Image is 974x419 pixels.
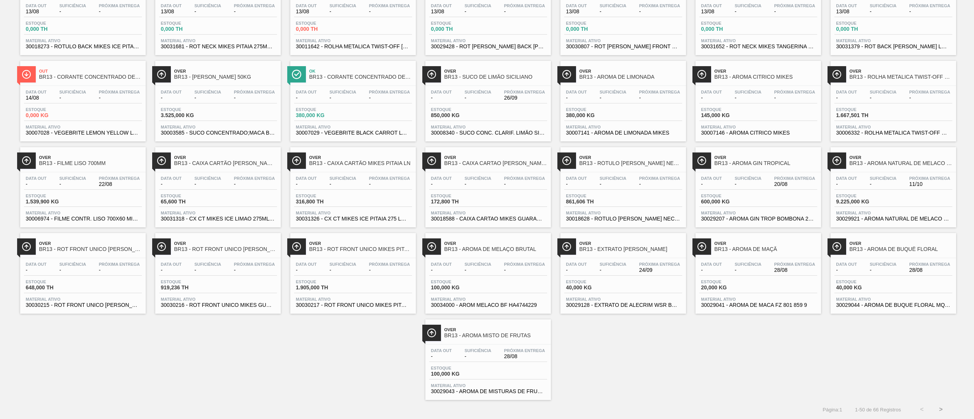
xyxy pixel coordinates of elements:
span: Over [715,69,817,73]
span: 145,000 KG [701,113,754,118]
span: 30006974 - FILME CONTR. LISO 700X60 MICRAS [26,216,140,222]
span: - [639,181,680,187]
span: Suficiência [870,176,896,181]
img: Ícone [22,156,31,165]
span: Próxima Entrega [99,176,140,181]
img: Ícone [292,242,301,251]
span: Data out [701,3,722,8]
img: Ícone [22,242,31,251]
span: Próxima Entrega [639,90,680,94]
span: 22/08 [99,181,140,187]
span: - [639,95,680,101]
span: Material ativo [701,125,815,129]
span: - [774,95,815,101]
span: - [431,95,452,101]
a: ÍconeOverBR13 - ROT FRONT UNICO [PERSON_NAME] LNData out-Suficiência-Próxima Entrega-Estoque648,0... [14,227,150,314]
span: 30007141 - AROMA DE LIMONADA MIKES [566,130,680,136]
span: 380,000 KG [566,113,619,118]
span: Estoque [566,21,619,25]
span: 13/08 [161,9,182,14]
span: Suficiência [329,176,356,181]
span: - [296,95,317,101]
img: Ícone [427,156,436,165]
span: Estoque [26,194,79,198]
span: 1.667,501 TH [836,113,890,118]
span: Data out [701,176,722,181]
span: Suficiência [870,3,896,8]
span: BR13 - ROT FRONT UNICO MIKES PITAIA LN [309,246,412,252]
span: Data out [296,3,317,8]
span: 13/08 [836,9,857,14]
span: - [836,181,857,187]
span: Material ativo [836,211,950,215]
span: - [329,181,356,187]
span: 0,000 TH [431,26,484,32]
span: Material ativo [161,125,275,129]
span: 14/08 [26,95,47,101]
span: Estoque [431,21,484,25]
span: Over [715,155,817,160]
span: Over [579,69,682,73]
span: Próxima Entrega [369,3,410,8]
span: BR13 - RÓTULO BOPP NECK MIKES GUARANA [579,160,682,166]
span: Data out [26,176,47,181]
span: Data out [566,3,587,8]
span: BR13 - EXTRATO DE ALECRIM [579,246,682,252]
span: Material ativo [26,211,140,215]
img: Ícone [157,70,166,79]
span: BR13 - CORANTE CONCENTRADO DE CENOURA ROXA [309,74,412,80]
span: 30029207 - AROMA GIN TROP BOMBONA 25KG [701,216,815,222]
span: Material ativo [296,211,410,215]
span: BR13 - SUCO DE MAÇÃ 50KG [174,74,277,80]
span: - [194,181,221,187]
span: 30008340 - SUCO CONC. CLARIF. LIMÃO SICILIANO [431,130,545,136]
span: Próxima Entrega [234,90,275,94]
img: Ícone [832,156,842,165]
a: ÍconeOutBR13 - CORANTE CONCENTRADO DE CÁRTAMOData out14/08Suficiência-Próxima Entrega-Estoque0,00... [14,55,150,141]
img: Ícone [697,156,707,165]
span: 3.525,000 KG [161,113,214,118]
span: - [99,95,140,101]
span: Data out [566,176,587,181]
span: Estoque [161,107,214,112]
img: Ícone [697,70,707,79]
span: Suficiência [735,3,761,8]
span: 30029921 - AROMA NATURAL DE MELACO GT [836,216,950,222]
a: ÍconeOkBR13 - CORANTE CONCENTRADO DE CENOURA ROXAData out-Suficiência-Próxima Entrega-Estoque380,... [285,55,420,141]
span: BR13 - ROT FRONT UNICO MIKES GUARANA LN [174,246,277,252]
span: - [909,95,950,101]
span: BR13 - CAIXA CARTÃO MIKES LEMONADE 275ML LN C/6 [174,160,277,166]
span: - [600,9,626,14]
span: Over [850,241,952,246]
span: 11/10 [909,181,950,187]
span: Material ativo [566,38,680,43]
span: Material ativo [701,38,815,43]
span: Data out [431,176,452,181]
span: 13/08 [701,9,722,14]
span: 380,000 KG [296,113,349,118]
span: 13/08 [566,9,587,14]
span: BR13 - AROMA NATURAL DE MELACO GT [850,160,952,166]
span: 600,000 KG [701,199,754,205]
span: Estoque [836,194,890,198]
span: Material ativo [836,38,950,43]
a: ÍconeOverBR13 - AROMA DE LIMONADAData out-Suficiência-Próxima Entrega-Estoque380,000 KGMaterial a... [555,55,690,141]
span: Próxima Entrega [909,176,950,181]
span: - [194,9,221,14]
span: BR13 - FILME LISO 700MM [39,160,142,166]
span: Próxima Entrega [369,90,410,94]
span: Out [39,69,142,73]
span: Over [444,155,547,160]
span: - [329,95,356,101]
span: Data out [431,3,452,8]
span: Over [579,241,682,246]
span: Próxima Entrega [909,3,950,8]
a: ÍconeOverBR13 - ROT FRONT UNICO [PERSON_NAME] LNData out-Suficiência-Próxima Entrega-Estoque919,2... [150,227,285,314]
span: BR13 - CAIXA CARTÃO MIKES PITAIA LN [309,160,412,166]
span: BR13 - AROMA DE MAÇÃ [715,246,817,252]
span: Over [39,155,142,160]
span: 316,800 TH [296,199,349,205]
span: Próxima Entrega [774,90,815,94]
img: Ícone [292,70,301,79]
span: Over [444,69,547,73]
